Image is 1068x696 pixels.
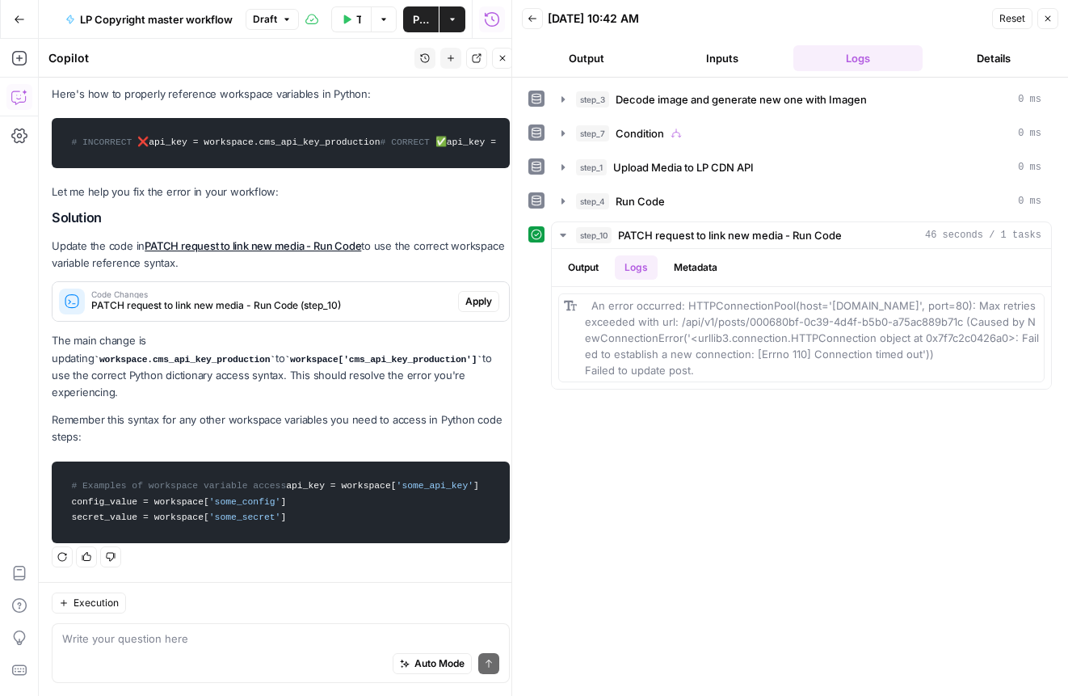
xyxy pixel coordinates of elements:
[94,355,275,365] code: workspace.cms_api_key_production
[52,183,510,200] p: Let me help you fix the error in your workflow:
[91,298,452,313] span: PATCH request to link new media - Run Code (step_10)
[992,8,1032,29] button: Reset
[71,481,286,491] span: # Examples of workspace variable access
[552,249,1051,389] div: 46 seconds / 1 tasks
[403,6,439,32] button: Publish
[413,11,429,27] span: Publish
[52,593,126,614] button: Execution
[552,222,1051,248] button: 46 seconds / 1 tasks
[558,255,608,280] button: Output
[616,193,665,209] span: Run Code
[793,45,923,71] button: Logs
[458,291,499,312] button: Apply
[145,239,361,252] a: PATCH request to link new media - Run Code
[658,45,787,71] button: Inputs
[585,299,1039,377] span: An error occurred: HTTPConnectionPool(host='[DOMAIN_NAME]', port=80): Max retries exceeded with u...
[552,120,1051,146] button: 0 ms
[381,137,447,147] span: # CORRECT ✅
[999,11,1025,26] span: Reset
[1018,92,1041,107] span: 0 ms
[552,154,1051,180] button: 0 ms
[929,45,1058,71] button: Details
[576,159,607,175] span: step_1
[925,228,1041,243] span: 46 seconds / 1 tasks
[356,11,361,27] span: Test Workflow
[576,193,609,209] span: step_4
[62,470,499,535] code: api_key = workspace[ ] config_value = workspace[ ] secret_value = workspace[ ]
[331,6,371,32] button: Test Workflow
[246,9,299,30] button: Draft
[91,290,452,298] span: Code Changes
[616,91,867,108] span: Decode image and generate new one with Imagen
[71,137,149,147] span: # INCORRECT ❌
[576,125,609,141] span: step_7
[552,86,1051,112] button: 0 ms
[1018,126,1041,141] span: 0 ms
[664,255,727,280] button: Metadata
[465,294,492,309] span: Apply
[52,86,510,103] p: Here's how to properly reference workspace variables in Python:
[522,45,651,71] button: Output
[74,596,119,610] span: Execution
[52,411,510,445] p: Remember this syntax for any other workspace variables you need to access in Python code steps:
[52,210,510,226] h2: Solution
[56,6,242,32] button: LP Copyright master workflow
[52,238,510,272] p: Update the code in to use the correct workspace variable reference syntax.
[253,12,277,27] span: Draft
[1018,194,1041,209] span: 0 ms
[618,227,842,243] span: PATCH request to link new media - Run Code
[48,50,410,66] div: Copilot
[393,653,472,674] button: Auto Mode
[576,227,612,243] span: step_10
[397,481,473,491] span: 'some_api_key'
[576,91,609,108] span: step_3
[613,159,754,175] span: Upload Media to LP CDN API
[52,332,510,401] p: The main change is updating to to use the correct Python dictionary access syntax. This should re...
[414,656,465,671] span: Auto Mode
[1018,160,1041,175] span: 0 ms
[616,125,664,141] span: Condition
[209,513,281,522] span: 'some_secret'
[62,126,499,160] code: api_key = workspace.cms_api_key_production api_key = workspace[ ]
[80,11,233,27] span: LP Copyright master workflow
[209,497,281,507] span: 'some_config'
[615,255,658,280] button: Logs
[552,188,1051,214] button: 0 ms
[285,355,482,365] code: workspace['cms_api_key_production']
